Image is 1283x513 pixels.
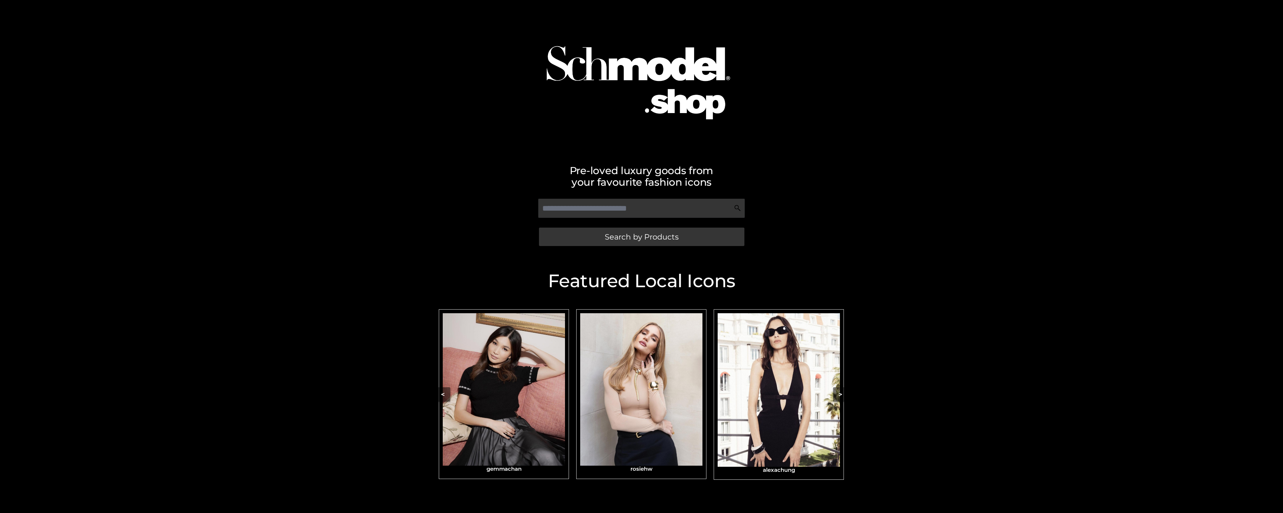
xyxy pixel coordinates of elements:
[576,309,706,479] a: rosiehwrosiehw
[718,467,840,473] h3: alexachung
[718,313,840,467] img: alexachung
[580,313,702,466] img: rosiehw
[436,165,848,188] h2: Pre-loved luxury goods from your favourite fashion icons
[443,466,565,472] h3: gemmachan
[539,228,744,246] a: Search by Products
[734,204,741,212] img: Search Icon
[580,466,702,472] h3: rosiehw
[833,387,848,402] button: >
[436,309,848,480] div: Carousel Navigation
[436,387,450,402] button: <
[443,313,565,466] img: gemmachan
[605,233,679,241] span: Search by Products
[714,309,844,480] a: alexachungalexachung
[436,272,848,290] h2: Featured Local Icons​
[439,309,569,479] a: gemmachangemmachan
